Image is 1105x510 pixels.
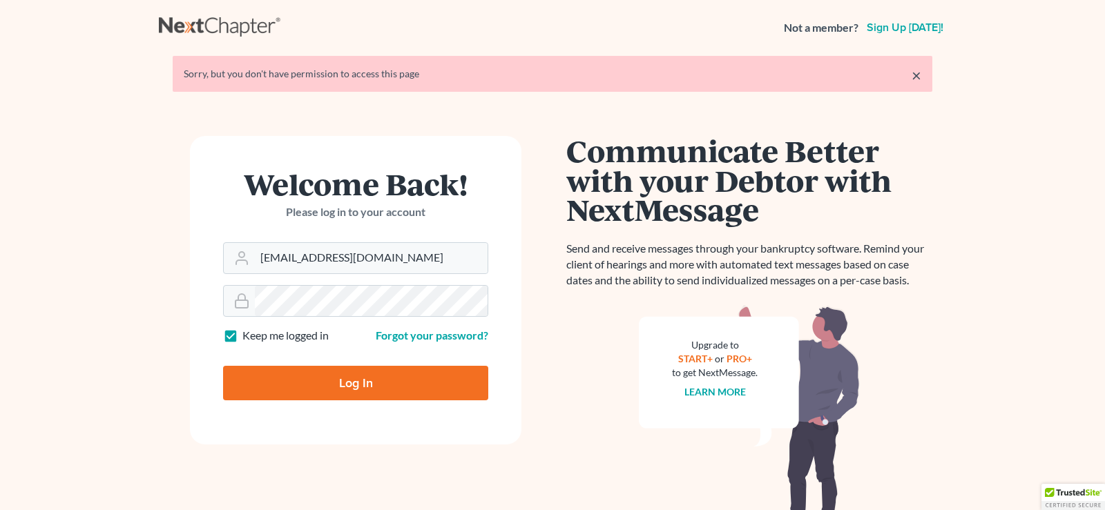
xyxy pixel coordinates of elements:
a: Forgot your password? [376,328,488,342]
div: Upgrade to [672,338,758,352]
h1: Welcome Back! [223,169,488,199]
a: Sign up [DATE]! [864,22,946,33]
a: PRO+ [727,353,752,364]
input: Log In [223,366,488,400]
input: Email Address [255,243,488,273]
strong: Not a member? [784,20,858,36]
p: Send and receive messages through your bankruptcy software. Remind your client of hearings and mo... [566,241,932,288]
h1: Communicate Better with your Debtor with NextMessage [566,136,932,224]
a: START+ [678,353,713,364]
p: Please log in to your account [223,204,488,220]
div: to get NextMessage. [672,366,758,380]
span: or [715,353,724,364]
label: Keep me logged in [242,328,329,344]
a: × [912,67,921,84]
div: Sorry, but you don't have permission to access this page [184,67,921,81]
a: Learn more [684,386,746,398]
div: TrustedSite Certified [1041,484,1105,510]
